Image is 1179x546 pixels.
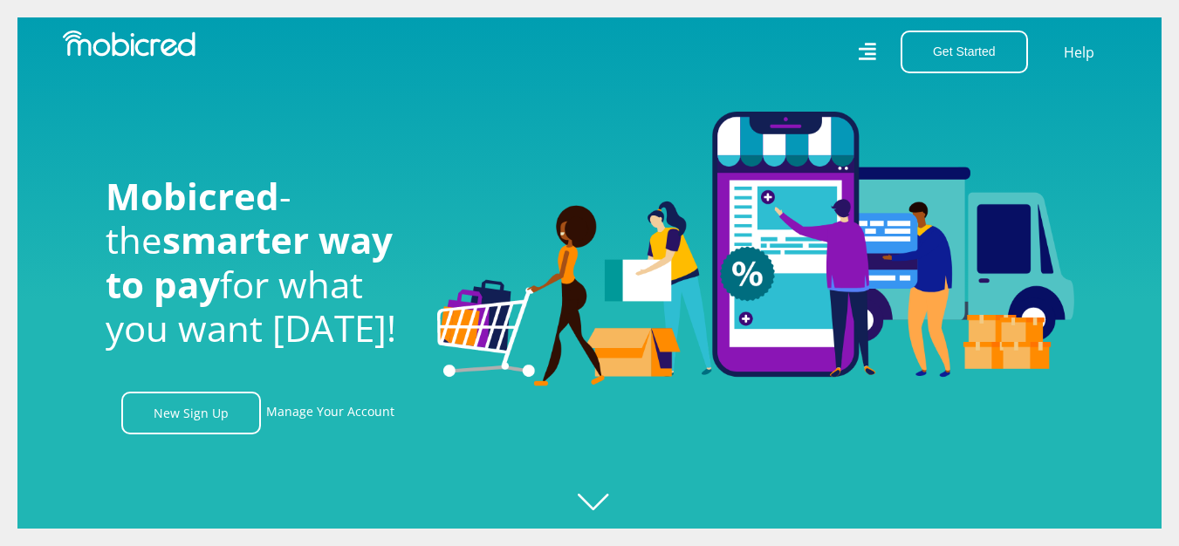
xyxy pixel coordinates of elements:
span: Mobicred [106,171,279,221]
button: Get Started [901,31,1028,73]
a: New Sign Up [121,392,261,434]
span: smarter way to pay [106,215,393,308]
a: Help [1063,41,1095,64]
a: Manage Your Account [266,392,394,434]
img: Welcome to Mobicred [437,112,1074,387]
img: Mobicred [63,31,195,57]
h1: - the for what you want [DATE]! [106,174,411,351]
